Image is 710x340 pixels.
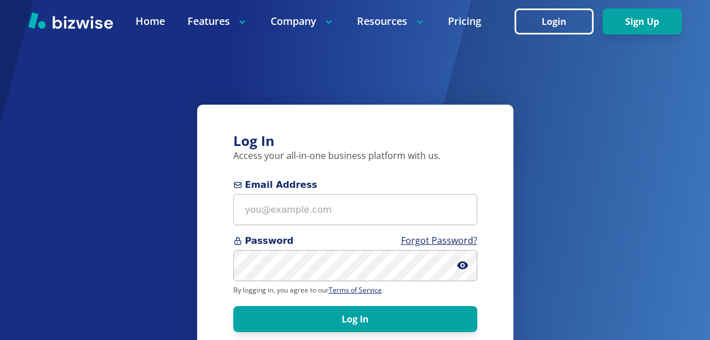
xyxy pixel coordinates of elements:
[515,16,603,27] a: Login
[603,16,682,27] a: Sign Up
[233,150,477,162] p: Access your all-in-one business platform with us.
[515,8,594,35] button: Login
[233,132,477,150] h3: Log In
[233,194,477,225] input: you@example.com
[401,234,477,247] a: Forgot Password?
[271,14,334,28] p: Company
[448,14,481,28] a: Pricing
[188,14,248,28] p: Features
[28,12,113,29] img: Bizwise Logo
[136,14,165,28] a: Home
[357,14,425,28] p: Resources
[329,285,382,295] a: Terms of Service
[233,286,477,295] p: By logging in, you agree to our .
[233,306,477,332] button: Log In
[603,8,682,35] button: Sign Up
[233,178,477,192] span: Email Address
[233,234,477,248] span: Password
